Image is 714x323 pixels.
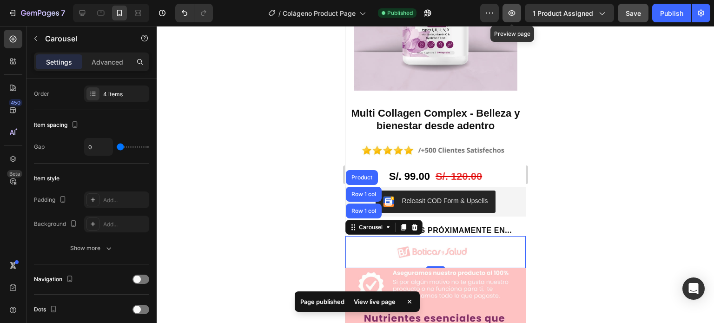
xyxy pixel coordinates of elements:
[618,4,648,22] button: Save
[9,99,22,106] div: 450
[70,244,113,253] div: Show more
[85,138,112,155] input: Auto
[45,33,124,44] p: Carousel
[283,8,356,18] span: Colágeno Product Page
[660,8,683,18] div: Publish
[34,90,49,98] div: Order
[525,4,614,22] button: 1 product assigned
[4,149,29,154] div: Product
[34,194,68,206] div: Padding
[4,182,33,188] div: Row 1 col
[300,297,344,306] p: Page published
[103,196,147,204] div: Add...
[34,240,149,257] button: Show more
[34,273,75,286] div: Navigation
[103,90,147,99] div: 4 items
[345,26,526,323] iframe: Design area
[12,197,39,205] div: Carousel
[682,277,705,300] div: Open Intercom Messenger
[34,218,79,231] div: Background
[652,4,691,22] button: Publish
[387,9,413,17] span: Published
[103,220,147,229] div: Add...
[348,295,401,308] div: View live page
[92,57,123,67] p: Advanced
[533,8,593,18] span: 1 product assigned
[61,7,65,19] p: 7
[34,174,59,183] div: Item style
[4,4,69,22] button: 7
[4,165,33,171] div: Row 1 col
[173,210,347,242] img: image_demo.jpg
[34,119,80,132] div: Item spacing
[34,143,45,151] div: Gap
[626,9,641,17] span: Save
[7,170,22,178] div: Beta
[46,57,72,67] p: Settings
[34,303,59,316] div: Dots
[278,8,281,18] span: /
[175,4,213,22] div: Undo/Redo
